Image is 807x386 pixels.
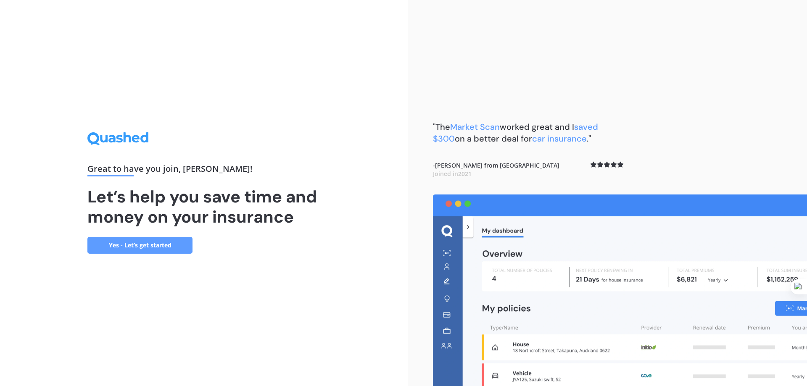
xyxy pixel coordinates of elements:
div: Great to have you join , [PERSON_NAME] ! [87,165,320,176]
span: car insurance [532,133,587,144]
a: Yes - Let’s get started [87,237,193,254]
span: saved $300 [433,121,598,144]
b: "The worked great and I on a better deal for ." [433,121,598,144]
img: dashboard.webp [433,194,807,386]
span: Market Scan [450,121,500,132]
h1: Let’s help you save time and money on your insurance [87,186,320,227]
span: Joined in 2021 [433,170,472,178]
b: - [PERSON_NAME] from [GEOGRAPHIC_DATA] [433,161,559,178]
